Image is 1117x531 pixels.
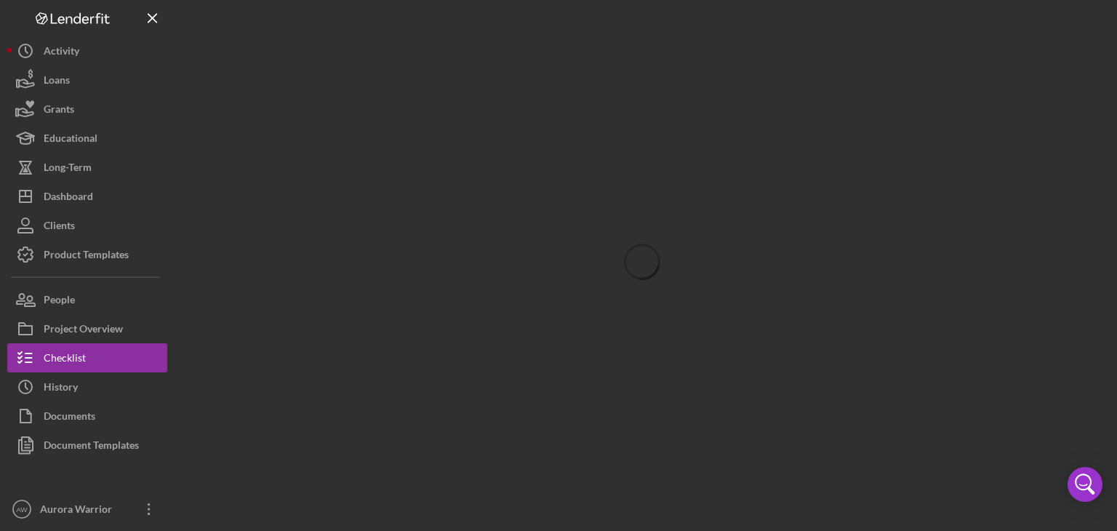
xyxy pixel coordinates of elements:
[7,495,167,524] button: AWAurora Warrior
[7,372,167,402] button: History
[44,36,79,69] div: Activity
[7,65,167,95] button: Loans
[44,182,93,215] div: Dashboard
[44,240,129,273] div: Product Templates
[44,65,70,98] div: Loans
[7,431,167,460] button: Document Templates
[44,431,139,463] div: Document Templates
[1068,467,1102,502] div: Open Intercom Messenger
[7,240,167,269] button: Product Templates
[7,343,167,372] button: Checklist
[7,402,167,431] button: Documents
[44,95,74,127] div: Grants
[44,153,92,185] div: Long-Term
[44,402,95,434] div: Documents
[36,495,131,527] div: Aurora Warrior
[44,372,78,405] div: History
[7,314,167,343] button: Project Overview
[7,153,167,182] button: Long-Term
[7,285,167,314] button: People
[44,285,75,318] div: People
[7,211,167,240] button: Clients
[44,314,123,347] div: Project Overview
[44,124,97,156] div: Educational
[7,95,167,124] button: Grants
[7,36,167,65] button: Activity
[16,506,28,514] text: AW
[44,343,86,376] div: Checklist
[44,211,75,244] div: Clients
[7,182,167,211] button: Dashboard
[7,124,167,153] button: Educational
